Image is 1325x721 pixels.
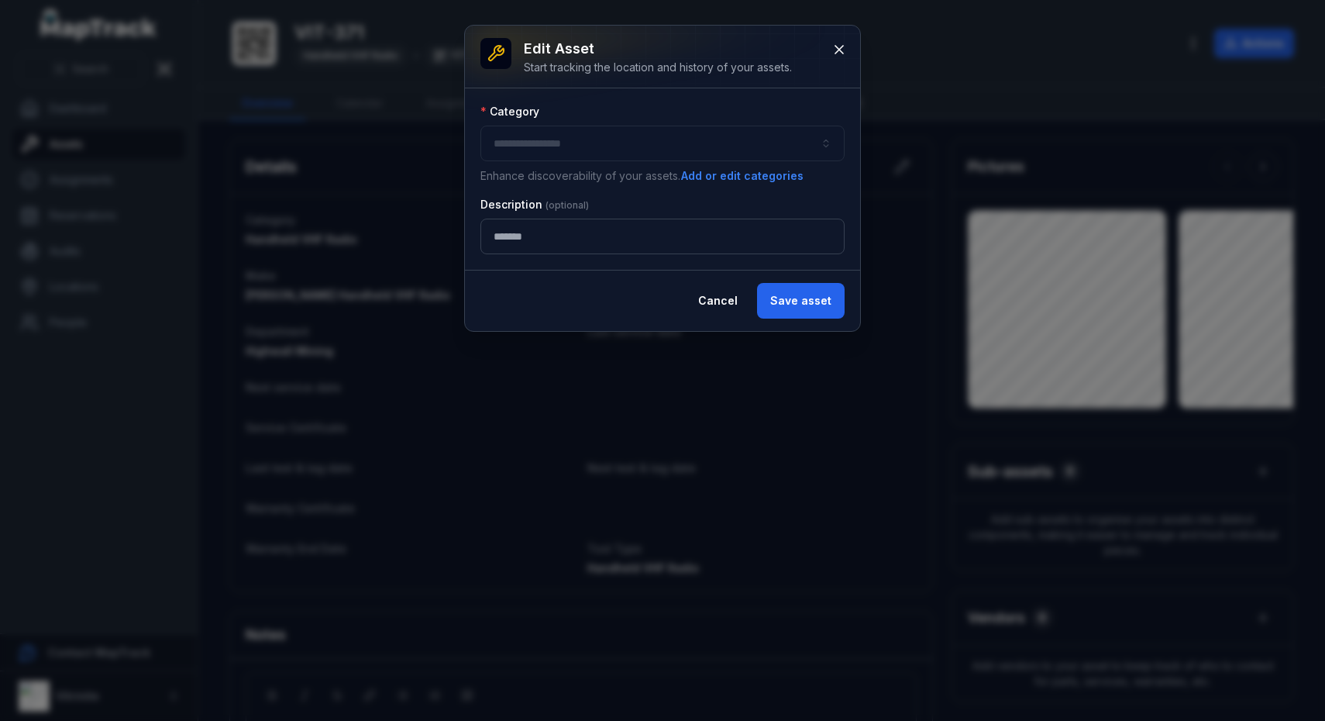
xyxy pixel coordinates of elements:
button: Cancel [685,283,751,319]
label: Category [480,104,539,119]
button: Add or edit categories [680,167,804,185]
h3: Edit asset [524,38,792,60]
label: Description [480,197,589,212]
button: Save asset [757,283,845,319]
div: Start tracking the location and history of your assets. [524,60,792,75]
p: Enhance discoverability of your assets. [480,167,845,185]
